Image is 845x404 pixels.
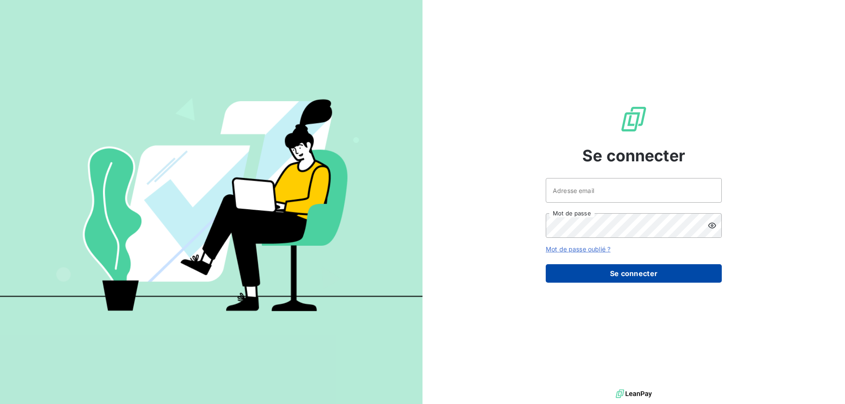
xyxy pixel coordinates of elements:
[546,178,722,203] input: placeholder
[582,144,685,167] span: Se connecter
[620,105,648,133] img: Logo LeanPay
[546,245,610,253] a: Mot de passe oublié ?
[616,387,652,400] img: logo
[546,264,722,283] button: Se connecter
